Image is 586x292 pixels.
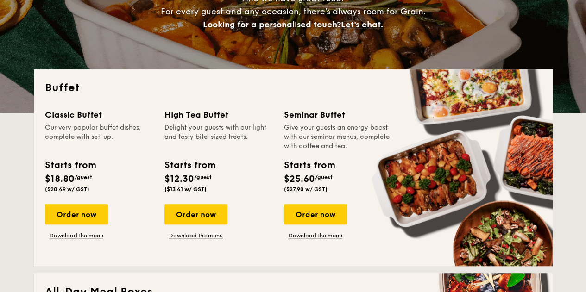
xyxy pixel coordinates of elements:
div: Give your guests an energy boost with our seminar menus, complete with coffee and tea. [284,123,392,151]
div: Order now [284,204,347,224]
div: Starts from [45,158,95,172]
div: Order now [164,204,227,224]
div: Classic Buffet [45,108,153,121]
h2: Buffet [45,81,542,95]
span: /guest [315,174,333,180]
div: High Tea Buffet [164,108,273,121]
span: Looking for a personalised touch? [203,19,341,30]
div: Starts from [284,158,334,172]
span: ($20.49 w/ GST) [45,186,89,193]
div: Seminar Buffet [284,108,392,121]
span: Let's chat. [341,19,383,30]
a: Download the menu [164,232,227,239]
div: Order now [45,204,108,224]
div: Our very popular buffet dishes, complete with set-up. [45,123,153,151]
div: Starts from [164,158,215,172]
span: /guest [194,174,212,180]
a: Download the menu [284,232,347,239]
span: $25.60 [284,174,315,185]
a: Download the menu [45,232,108,239]
div: Delight your guests with our light and tasty bite-sized treats. [164,123,273,151]
span: ($13.41 w/ GST) [164,186,207,193]
span: $12.30 [164,174,194,185]
span: ($27.90 w/ GST) [284,186,328,193]
span: $18.80 [45,174,75,185]
span: /guest [75,174,92,180]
